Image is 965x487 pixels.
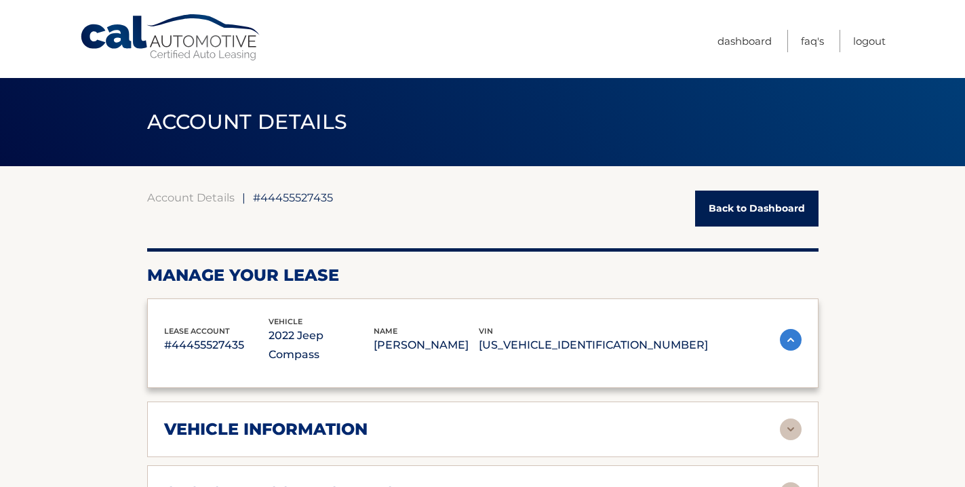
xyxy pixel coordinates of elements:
[269,317,302,326] span: vehicle
[695,191,819,227] a: Back to Dashboard
[780,418,802,440] img: accordion-rest.svg
[164,336,269,355] p: #44455527435
[374,336,479,355] p: [PERSON_NAME]
[374,326,397,336] span: name
[853,30,886,52] a: Logout
[717,30,772,52] a: Dashboard
[780,329,802,351] img: accordion-active.svg
[147,191,235,204] a: Account Details
[269,326,374,364] p: 2022 Jeep Compass
[242,191,245,204] span: |
[479,336,708,355] p: [US_VEHICLE_IDENTIFICATION_NUMBER]
[147,109,348,134] span: ACCOUNT DETAILS
[147,265,819,286] h2: Manage Your Lease
[479,326,493,336] span: vin
[253,191,333,204] span: #44455527435
[164,419,368,440] h2: vehicle information
[801,30,824,52] a: FAQ's
[164,326,230,336] span: lease account
[79,14,262,62] a: Cal Automotive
